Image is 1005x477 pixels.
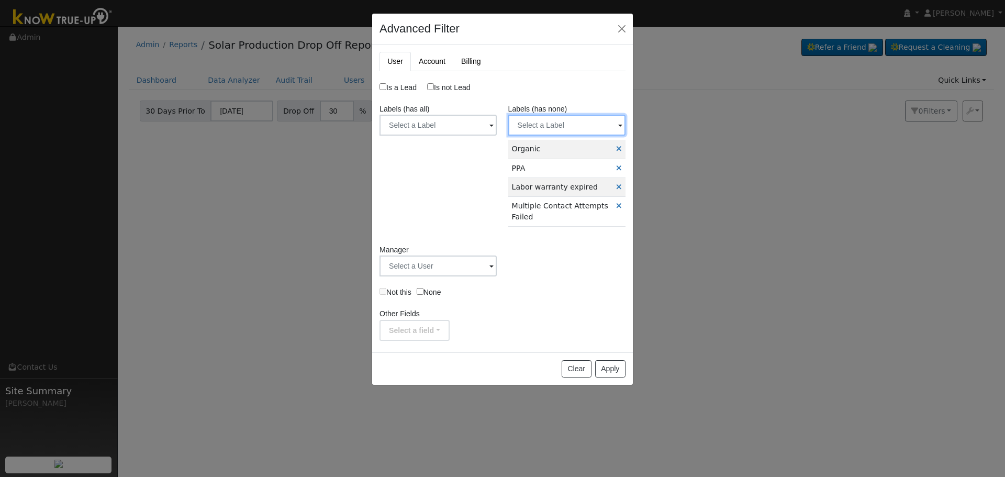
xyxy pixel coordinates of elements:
input: Select a Label [379,115,497,136]
label: Manager [379,245,409,256]
input: Is a Lead [379,83,386,90]
td: PPA [508,159,612,178]
input: Is not Lead [427,83,434,90]
label: Labels (has all) [379,104,429,115]
label: None [417,287,441,298]
td: Multiple Contact Attempts Failed [508,196,612,226]
a: Remove Label [616,183,622,191]
input: Not this [379,288,386,295]
a: Remove Label [616,202,622,210]
button: Clear [562,360,591,378]
h4: Advanced Filter [379,21,460,37]
label: Not this [379,287,411,298]
td: Organic [508,140,612,159]
label: Other Fields [379,308,420,319]
input: Select a User [379,256,497,276]
a: Remove Label [616,164,622,172]
button: Apply [595,360,626,378]
input: Select a Label [508,115,626,136]
a: Remove Label [616,145,622,153]
label: Is not Lead [427,82,471,93]
label: Labels (has none) [508,104,567,115]
td: Labor warranty expired [508,178,612,196]
a: Billing [453,52,489,71]
label: Is a Lead [379,82,417,93]
a: User [379,52,411,71]
input: None [417,288,423,295]
button: Select a field [379,320,450,341]
a: Account [411,52,453,71]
